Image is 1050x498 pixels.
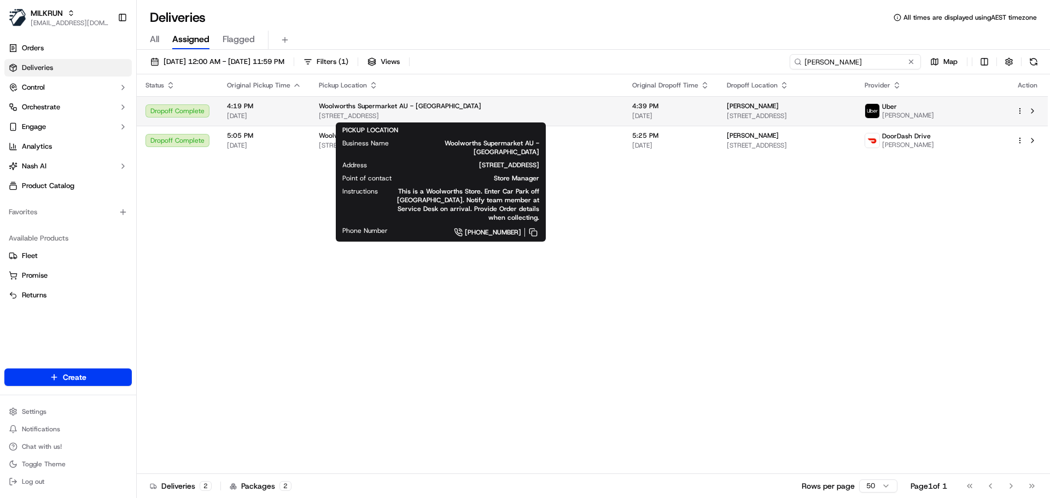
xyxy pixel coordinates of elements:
span: Address [342,161,367,169]
span: [DATE] [227,141,301,150]
span: Filters [317,57,348,67]
span: Pickup Location [319,81,367,90]
span: Status [145,81,164,90]
button: Engage [4,118,132,136]
span: Flagged [223,33,255,46]
span: Analytics [22,142,52,151]
span: [DATE] [632,112,709,120]
img: uber-new-logo.jpeg [865,104,879,118]
span: Store Manager [409,174,539,183]
span: Woolworths Supermarket AU - [GEOGRAPHIC_DATA] [319,102,481,110]
button: Create [4,368,132,386]
button: Refresh [1026,54,1041,69]
h1: Deliveries [150,9,206,26]
span: PICKUP LOCATION [342,126,398,134]
button: Promise [4,267,132,284]
button: Log out [4,474,132,489]
span: [DATE] [632,141,709,150]
span: Promise [22,271,48,280]
span: Map [943,57,958,67]
a: Fleet [9,251,127,261]
button: Settings [4,404,132,419]
span: ( 1 ) [339,57,348,67]
span: [PERSON_NAME] [727,102,779,110]
a: [PHONE_NUMBER] [405,226,539,238]
a: Promise [9,271,127,280]
span: Chat with us! [22,442,62,451]
span: This is a Woolworths Store. Enter Car Park off [GEOGRAPHIC_DATA]. Notify team member at Service D... [395,187,539,222]
span: Instructions [342,187,378,196]
span: All times are displayed using AEST timezone [903,13,1037,22]
button: Nash AI [4,157,132,175]
span: Provider [865,81,890,90]
span: Orchestrate [22,102,60,112]
button: Returns [4,286,132,304]
span: Woolworths Supermarket AU - [GEOGRAPHIC_DATA] [319,131,481,140]
button: Filters(1) [299,54,353,69]
span: [STREET_ADDRESS] [384,161,539,169]
button: Chat with us! [4,439,132,454]
span: [PERSON_NAME] [882,140,934,149]
button: Notifications [4,421,132,437]
div: Favorites [4,203,132,221]
button: Toggle Theme [4,456,132,472]
span: [STREET_ADDRESS] [319,141,615,150]
span: Deliveries [22,63,53,73]
span: 4:39 PM [632,102,709,110]
span: Fleet [22,251,38,261]
button: Fleet [4,247,132,265]
span: Original Pickup Time [227,81,290,90]
span: Product Catalog [22,181,74,191]
span: Orders [22,43,44,53]
button: Orchestrate [4,98,132,116]
div: 2 [200,481,212,491]
span: All [150,33,159,46]
span: DoorDash Drive [882,132,931,140]
span: [STREET_ADDRESS] [319,112,615,120]
span: 5:05 PM [227,131,301,140]
div: Page 1 of 1 [911,481,947,491]
span: [STREET_ADDRESS] [727,112,847,120]
a: Deliveries [4,59,132,77]
span: Business Name [342,139,389,148]
span: Settings [22,407,46,416]
button: MILKRUNMILKRUN[EMAIL_ADDRESS][DOMAIN_NAME] [4,4,113,31]
button: Views [363,54,405,69]
div: Available Products [4,230,132,247]
button: [EMAIL_ADDRESS][DOMAIN_NAME] [31,19,109,27]
a: Orders [4,39,132,57]
span: Engage [22,122,46,132]
span: Notifications [22,425,60,433]
input: Type to search [790,54,921,69]
span: [DATE] 12:00 AM - [DATE] 11:59 PM [164,57,284,67]
div: Packages [230,481,291,491]
span: Nash AI [22,161,46,171]
span: Views [381,57,400,67]
span: Original Dropoff Time [632,81,698,90]
span: Log out [22,477,44,486]
div: Action [1016,81,1039,90]
span: Assigned [172,33,209,46]
span: 4:19 PM [227,102,301,110]
span: Create [63,372,86,383]
span: [PERSON_NAME] [727,131,779,140]
span: [PHONE_NUMBER] [465,228,521,237]
span: 5:25 PM [632,131,709,140]
span: Point of contact [342,174,392,183]
span: Dropoff Location [727,81,778,90]
span: [DATE] [227,112,301,120]
span: Woolworths Supermarket AU - [GEOGRAPHIC_DATA] [406,139,539,156]
div: 2 [279,481,291,491]
span: Toggle Theme [22,460,66,468]
span: Control [22,83,45,92]
a: Product Catalog [4,177,132,195]
a: Analytics [4,138,132,155]
div: Deliveries [150,481,212,491]
span: [STREET_ADDRESS] [727,141,847,150]
span: [PERSON_NAME] [882,111,934,120]
button: [DATE] 12:00 AM - [DATE] 11:59 PM [145,54,289,69]
button: MILKRUN [31,8,63,19]
img: doordash_logo_v2.png [865,133,879,148]
button: Map [925,54,962,69]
